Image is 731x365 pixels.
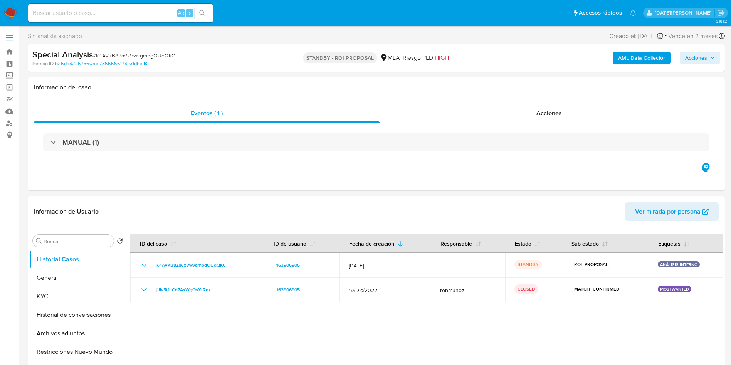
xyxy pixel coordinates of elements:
[655,9,714,17] p: lucia.neglia@mercadolibre.com
[43,133,709,151] div: MANUAL (1)
[93,52,175,59] span: # K4AVKB8ZaVxVwvgmbgQUdQKC
[30,269,126,287] button: General
[665,31,667,41] span: -
[55,60,147,67] a: b25da82a573605ef7365566178e31dbe
[618,52,665,64] b: AML Data Collector
[613,52,671,64] button: AML Data Collector
[717,9,725,17] a: Salir
[630,10,636,16] a: Notificaciones
[191,109,223,118] span: Eventos ( 1 )
[30,343,126,361] button: Restricciones Nuevo Mundo
[435,53,449,62] span: HIGH
[32,48,93,61] b: Special Analysis
[30,306,126,324] button: Historial de conversaciones
[685,52,707,64] span: Acciones
[380,54,400,62] div: MLA
[62,138,99,146] h3: MANUAL (1)
[625,202,719,221] button: Ver mirada por persona
[34,84,719,91] h1: Información del caso
[579,9,622,17] span: Accesos rápidos
[32,60,54,67] b: Person ID
[403,54,449,62] span: Riesgo PLD:
[680,52,720,64] button: Acciones
[178,9,184,17] span: Alt
[194,8,210,19] button: search-icon
[303,52,377,63] p: STANDBY - ROI PROPOSAL
[188,9,191,17] span: s
[44,238,111,245] input: Buscar
[30,324,126,343] button: Archivos adjuntos
[668,32,718,40] span: Vence en 2 meses
[117,238,123,246] button: Volver al orden por defecto
[34,208,99,215] h1: Información de Usuario
[609,31,663,41] div: Creado el: [DATE]
[536,109,562,118] span: Acciones
[28,32,82,40] span: Sin analista asignado
[30,250,126,269] button: Historial Casos
[635,202,701,221] span: Ver mirada por persona
[28,8,213,18] input: Buscar usuario o caso...
[30,287,126,306] button: KYC
[36,238,42,244] button: Buscar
